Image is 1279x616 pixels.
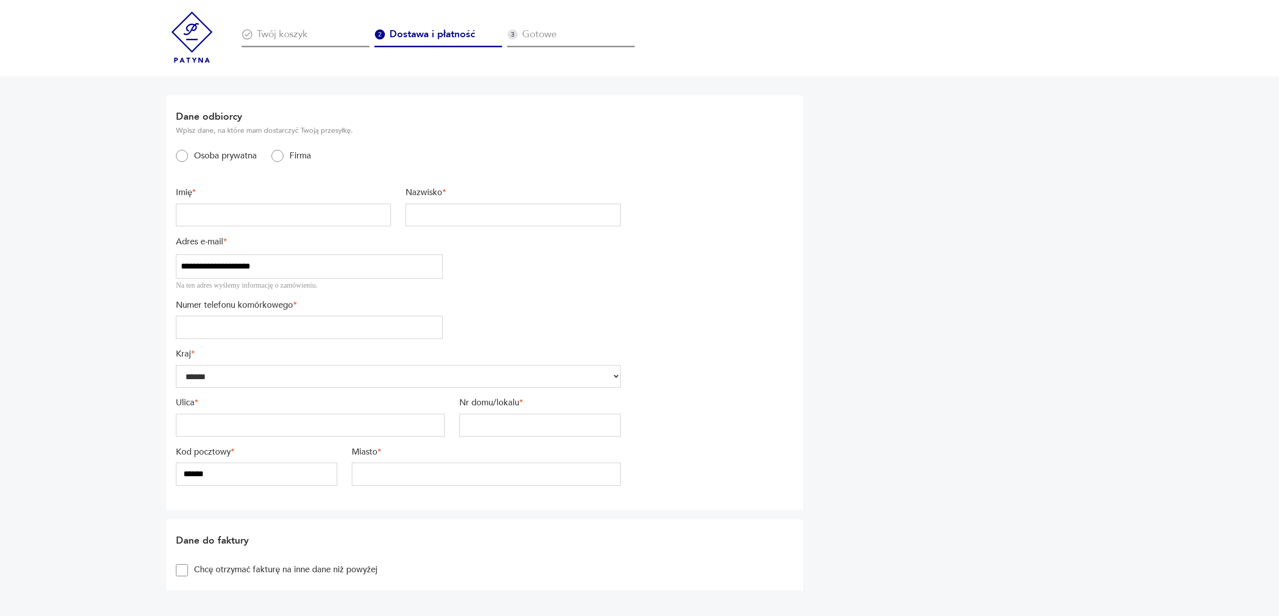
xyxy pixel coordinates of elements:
img: Ikona [242,29,252,40]
img: Ikona [507,29,518,40]
label: Ulica [176,397,445,409]
div: Twój koszyk [242,29,369,47]
label: Firma [283,150,311,162]
label: Kod pocztowy [176,447,337,458]
h2: Dane do faktury [176,534,621,547]
label: Numer telefonu komórkowego [176,300,443,311]
img: Patyna - sklep z meblami i dekoracjami vintage [166,12,218,63]
h2: Dane odbiorcy [176,110,621,123]
label: Kraj [176,348,621,360]
div: Dostawa i płatność [374,29,502,47]
p: Wpisz dane, na które mam dostarczyć Twoją przesyłkę. [176,126,621,135]
label: Miasto [352,447,621,458]
label: Nazwisko [406,187,621,199]
label: Osoba prywatna [188,150,257,162]
label: Adres e-mail [176,236,443,248]
label: Nr domu/lokalu [459,397,621,409]
div: Na ten adres wyślemy informację o zamówieniu. [176,281,443,290]
label: Chcę otrzymać fakturę na inne dane niż powyżej [188,564,377,576]
img: Ikona [374,29,385,40]
label: Imię [176,187,391,199]
div: Gotowe [507,29,635,47]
